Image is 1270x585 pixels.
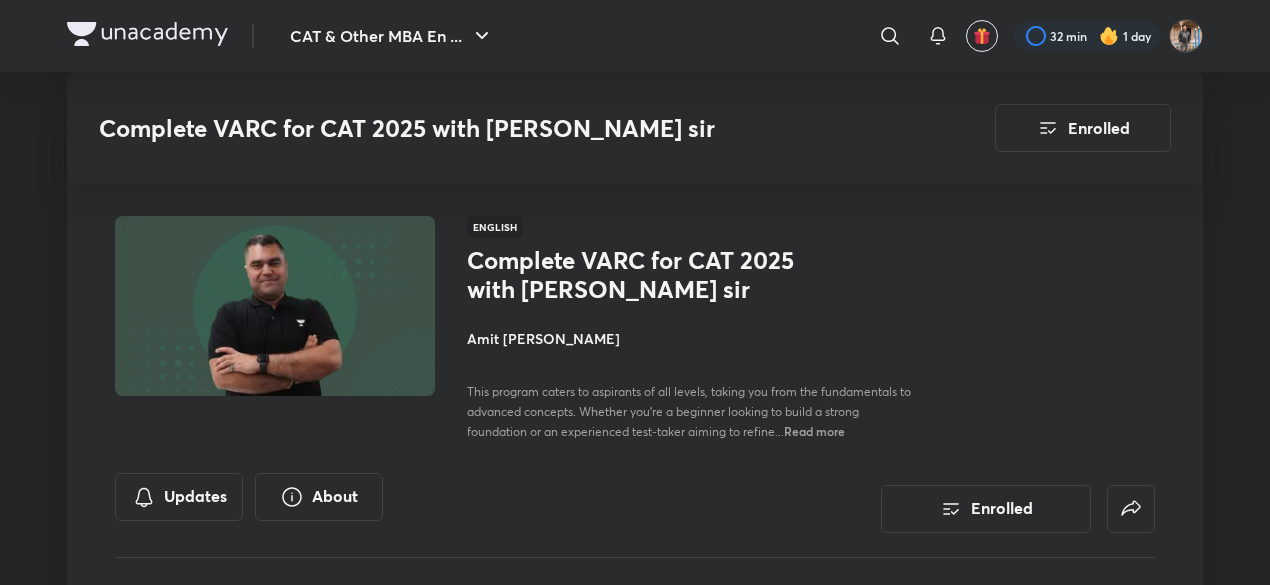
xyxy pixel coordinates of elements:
img: streak [1099,26,1119,46]
img: Mayank kardam [1169,19,1203,53]
span: This program caters to aspirants of all levels, taking you from the fundamentals to advanced conc... [467,384,911,439]
h4: Amit [PERSON_NAME] [467,328,915,349]
button: false [1107,485,1155,533]
button: Updates [115,473,243,521]
span: English [467,216,523,238]
button: avatar [966,20,998,52]
img: Thumbnail [112,214,438,398]
button: Enrolled [881,485,1091,533]
h1: Complete VARC for CAT 2025 with [PERSON_NAME] sir [467,246,794,304]
h3: Complete VARC for CAT 2025 with [PERSON_NAME] sir [99,114,882,143]
button: Enrolled [995,104,1171,152]
img: Company Logo [67,22,228,46]
span: Read more [784,423,845,439]
img: avatar [973,27,991,45]
a: Company Logo [67,22,228,51]
button: About [255,473,383,521]
button: CAT & Other MBA En ... [278,16,506,56]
